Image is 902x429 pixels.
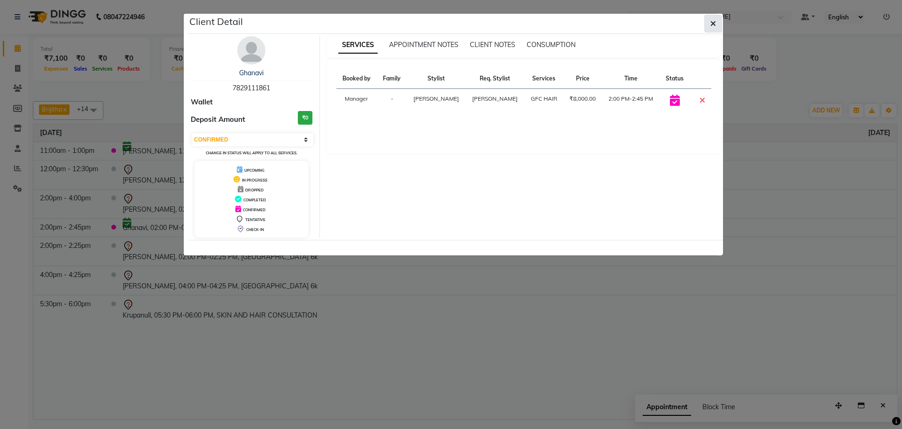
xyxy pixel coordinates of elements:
[191,114,245,125] span: Deposit Amount
[569,95,597,103] div: ₹8,000.00
[242,178,267,183] span: IN PROGRESS
[245,188,264,192] span: DROPPED
[237,36,265,64] img: avatar
[563,69,602,89] th: Price
[206,151,297,155] small: Change in status will apply to all services.
[413,95,459,102] span: [PERSON_NAME]
[245,217,265,222] span: TENTATIVE
[189,15,243,29] h5: Client Detail
[530,95,558,103] div: GFC HAIR
[472,95,518,102] span: [PERSON_NAME]
[338,37,378,54] span: SERVICES
[470,40,515,49] span: CLIENT NOTES
[298,111,312,125] h3: ₹0
[389,40,459,49] span: APPOINTMENT NOTES
[336,69,377,89] th: Booked by
[407,69,466,89] th: Stylist
[243,198,266,202] span: COMPLETED
[466,69,524,89] th: Req. Stylist
[233,84,270,92] span: 7829111861
[244,168,264,173] span: UPCOMING
[377,89,407,113] td: -
[377,69,407,89] th: Family
[524,69,563,89] th: Services
[191,97,213,108] span: Wallet
[660,69,690,89] th: Status
[527,40,575,49] span: CONSUMPTION
[602,89,660,113] td: 2:00 PM-2:45 PM
[336,89,377,113] td: Manager
[246,227,264,232] span: CHECK-IN
[602,69,660,89] th: Time
[243,207,265,212] span: CONFIRMED
[239,69,264,77] a: Ghanavi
